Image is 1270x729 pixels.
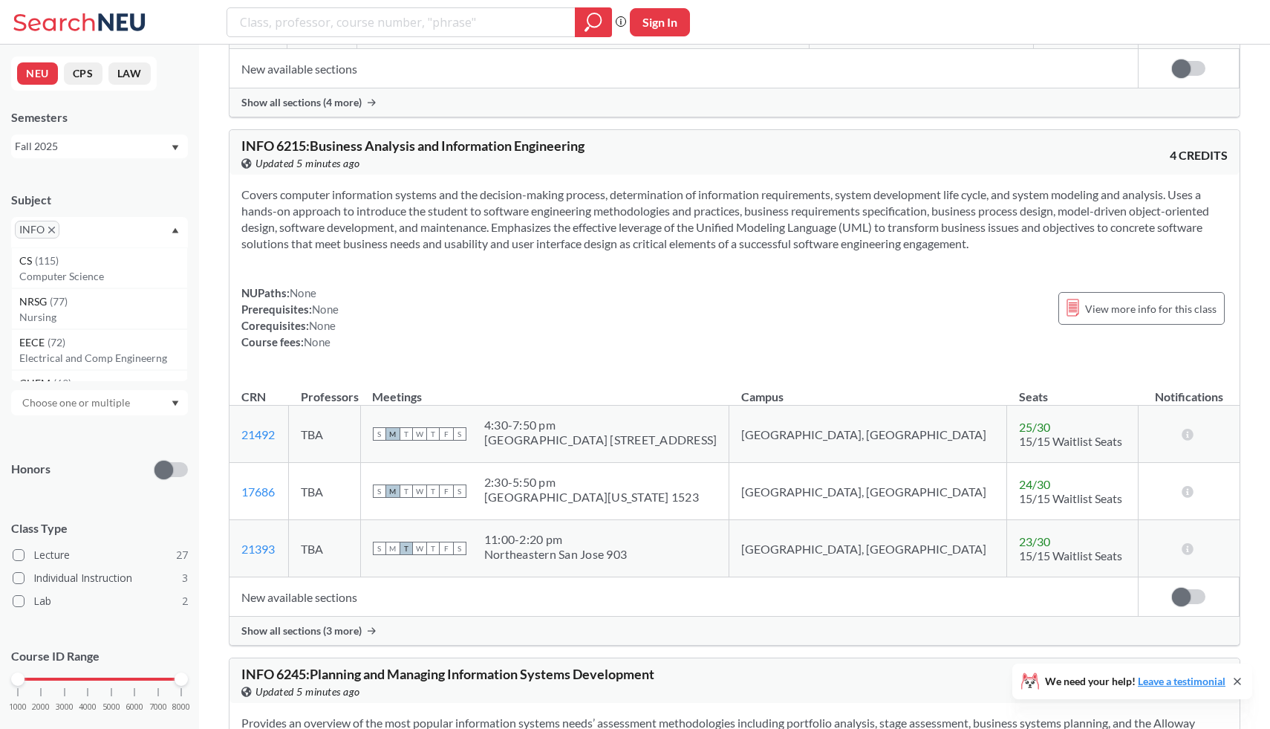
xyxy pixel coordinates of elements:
[11,109,188,126] div: Semesters
[440,427,453,441] span: F
[11,461,51,478] p: Honors
[1019,534,1050,548] span: 23 / 30
[484,418,717,432] div: 4:30 - 7:50 pm
[426,542,440,555] span: T
[413,542,426,555] span: W
[453,427,466,441] span: S
[453,485,466,498] span: S
[238,10,564,35] input: Class, professor, course number, "phrase"
[13,592,188,611] label: Lab
[241,285,339,350] div: NUPaths: Prerequisites: Corequisites: Course fees:
[426,427,440,441] span: T
[255,684,360,700] span: Updated 5 minutes ago
[19,269,187,284] p: Computer Science
[32,703,50,711] span: 2000
[484,547,627,562] div: Northeastern San Jose 903
[1019,548,1122,563] span: 15/15 Waitlist Seats
[1019,434,1122,448] span: 15/15 Waitlist Seats
[584,12,602,33] svg: magnifying glass
[241,427,275,441] a: 21492
[400,542,413,555] span: T
[484,475,699,490] div: 2:30 - 5:50 pm
[50,295,68,308] span: ( 77 )
[289,374,361,406] th: Professors
[229,88,1240,117] div: Show all sections (4 more)
[1045,676,1225,687] span: We need your help!
[400,427,413,441] span: T
[229,617,1240,645] div: Show all sections (3 more)
[241,389,266,405] div: CRN
[64,62,102,85] button: CPS
[1138,675,1225,687] a: Leave a testimonial
[1085,299,1217,318] span: View more info for this class
[373,542,386,555] span: S
[241,96,362,109] span: Show all sections (4 more)
[19,253,35,269] span: CS
[729,463,1007,520] td: [GEOGRAPHIC_DATA], [GEOGRAPHIC_DATA]
[11,648,188,665] p: Course ID Range
[440,485,453,498] span: F
[126,703,143,711] span: 6000
[484,490,699,505] div: [GEOGRAPHIC_DATA][US_STATE] 1523
[241,666,654,682] span: INFO 6245 : Planning and Managing Information Systems Development
[386,485,400,498] span: M
[15,138,170,155] div: Fall 2025
[413,427,426,441] span: W
[149,703,167,711] span: 7000
[484,432,717,447] div: [GEOGRAPHIC_DATA] [STREET_ADDRESS]
[19,310,187,325] p: Nursing
[440,542,453,555] span: F
[56,703,74,711] span: 3000
[289,463,361,520] td: TBA
[229,49,1139,88] td: New available sections
[1019,491,1122,505] span: 15/15 Waitlist Seats
[373,427,386,441] span: S
[9,703,27,711] span: 1000
[53,377,71,389] span: ( 69 )
[386,427,400,441] span: M
[11,217,188,247] div: INFOX to remove pillDropdown arrowCS(115)Computer ScienceNRSG(77)NursingEECE(72)Electrical and Co...
[413,485,426,498] span: W
[312,302,339,316] span: None
[426,485,440,498] span: T
[373,485,386,498] span: S
[172,703,190,711] span: 8000
[17,62,58,85] button: NEU
[575,7,612,37] div: magnifying glass
[11,390,188,415] div: Dropdown arrow
[729,406,1007,463] td: [GEOGRAPHIC_DATA], [GEOGRAPHIC_DATA]
[229,577,1139,617] td: New available sections
[1007,374,1139,406] th: Seats
[11,135,188,158] div: Fall 2025Dropdown arrow
[102,703,120,711] span: 5000
[241,485,275,499] a: 17686
[172,401,179,406] svg: Dropdown arrow
[729,520,1007,577] td: [GEOGRAPHIC_DATA], [GEOGRAPHIC_DATA]
[182,570,188,586] span: 3
[309,319,336,332] span: None
[13,568,188,588] label: Individual Instruction
[1019,420,1050,434] span: 25 / 30
[48,336,65,349] span: ( 72 )
[1139,374,1240,406] th: Notifications
[289,520,361,577] td: TBA
[241,624,362,638] span: Show all sections (3 more)
[386,542,400,555] span: M
[453,542,466,555] span: S
[255,155,360,172] span: Updated 5 minutes ago
[79,703,97,711] span: 4000
[400,485,413,498] span: T
[241,137,584,154] span: INFO 6215 : Business Analysis and Information Engineering
[35,254,59,267] span: ( 115 )
[290,286,316,299] span: None
[630,8,690,36] button: Sign In
[176,547,188,563] span: 27
[11,192,188,208] div: Subject
[172,227,179,233] svg: Dropdown arrow
[19,351,187,366] p: Electrical and Comp Engineerng
[11,520,188,537] span: Class Type
[241,187,1228,252] section: Covers computer information systems and the decision-making process, determination of information...
[360,374,729,406] th: Meetings
[484,532,627,547] div: 11:00 - 2:20 pm
[19,334,48,351] span: EECE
